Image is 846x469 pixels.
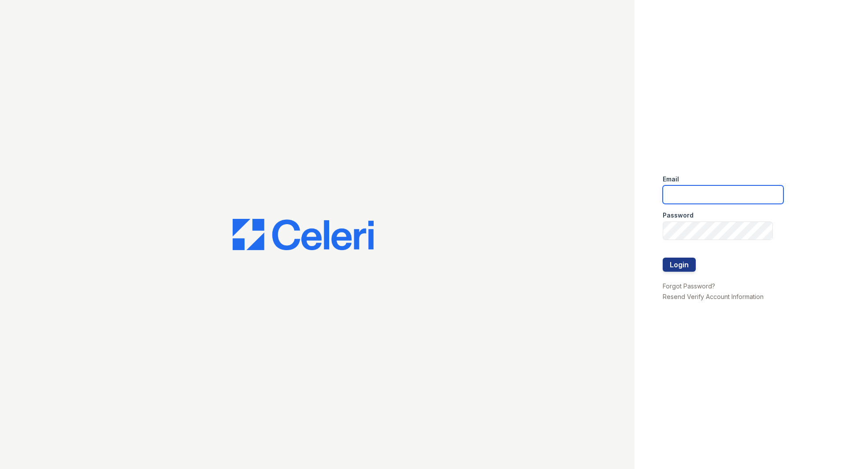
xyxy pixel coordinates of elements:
[663,175,679,184] label: Email
[233,219,374,251] img: CE_Logo_Blue-a8612792a0a2168367f1c8372b55b34899dd931a85d93a1a3d3e32e68fde9ad4.png
[663,293,764,300] a: Resend Verify Account Information
[663,211,694,220] label: Password
[663,258,696,272] button: Login
[663,282,715,290] a: Forgot Password?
